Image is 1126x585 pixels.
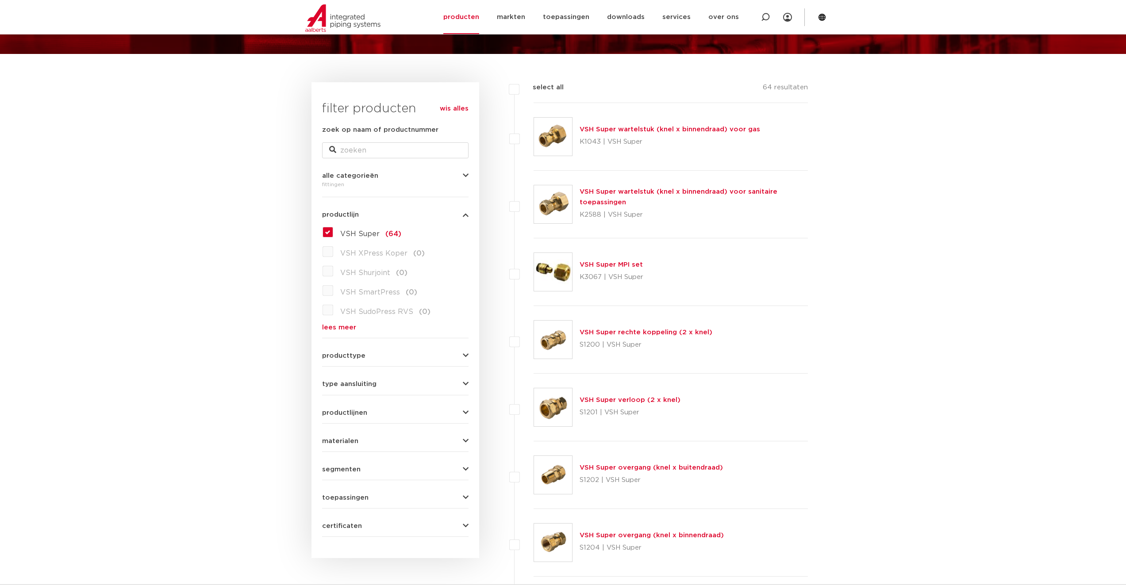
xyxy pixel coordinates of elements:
p: K3067 | VSH Super [580,270,643,284]
p: K2588 | VSH Super [580,208,808,222]
span: type aansluiting [322,381,377,387]
span: VSH Shurjoint [340,269,390,276]
span: segmenten [322,466,361,473]
span: producttype [322,352,365,359]
img: Thumbnail for VSH Super MPI set [534,253,572,291]
span: materialen [322,438,358,444]
button: producttype [322,352,469,359]
a: lees meer [322,324,469,331]
span: productlijn [322,211,359,218]
span: (0) [413,250,425,257]
a: wis alles [440,103,469,114]
span: productlijnen [322,409,367,416]
label: zoek op naam of productnummer [322,125,438,135]
button: productlijnen [322,409,469,416]
h3: filter producten [322,100,469,118]
p: S1201 | VSH Super [580,405,680,420]
button: certificaten [322,523,469,529]
button: productlijn [322,211,469,218]
button: alle categorieën [322,172,469,179]
img: Thumbnail for VSH Super overgang (knel x buitendraad) [534,456,572,494]
a: VSH Super verloop (2 x knel) [580,397,680,403]
a: VSH Super overgang (knel x buitendraad) [580,464,723,471]
p: S1204 | VSH Super [580,541,724,555]
span: (0) [406,289,417,296]
img: Thumbnail for VSH Super wartelstuk (knel x binnendraad) voor sanitaire toepassingen [534,185,572,223]
button: type aansluiting [322,381,469,387]
input: zoeken [322,142,469,158]
p: S1200 | VSH Super [580,338,712,352]
img: Thumbnail for VSH Super rechte koppeling (2 x knel) [534,321,572,359]
span: VSH SmartPress [340,289,400,296]
a: VSH Super wartelstuk (knel x binnendraad) voor gas [580,126,760,133]
img: Thumbnail for VSH Super overgang (knel x binnendraad) [534,524,572,562]
a: VSH Super MPI set [580,261,643,268]
span: certificaten [322,523,362,529]
button: segmenten [322,466,469,473]
a: VSH Super rechte koppeling (2 x knel) [580,329,712,336]
span: (64) [385,230,401,237]
p: S1202 | VSH Super [580,473,723,487]
span: (0) [419,308,430,315]
label: select all [519,82,564,93]
span: VSH SudoPress RVS [340,308,413,315]
p: K1043 | VSH Super [580,135,760,149]
span: toepassingen [322,494,369,501]
a: VSH Super wartelstuk (knel x binnendraad) voor sanitaire toepassingen [580,188,777,206]
div: fittingen [322,179,469,190]
span: VSH Super [340,230,380,237]
button: materialen [322,438,469,444]
img: Thumbnail for VSH Super wartelstuk (knel x binnendraad) voor gas [534,118,572,156]
span: alle categorieën [322,172,378,179]
p: 64 resultaten [763,82,808,96]
span: VSH XPress Koper [340,250,407,257]
img: Thumbnail for VSH Super verloop (2 x knel) [534,388,572,426]
button: toepassingen [322,494,469,501]
span: (0) [396,269,407,276]
a: VSH Super overgang (knel x binnendraad) [580,532,724,539]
